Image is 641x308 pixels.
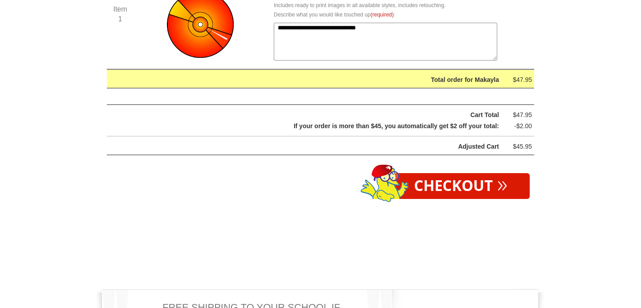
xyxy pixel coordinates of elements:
div: $47.95 [505,74,532,85]
div: -$2.00 [505,121,532,132]
a: Checkout» [392,173,530,199]
strong: (required) [370,12,394,18]
span: » [497,178,507,188]
div: Adjusted Cart [130,141,499,152]
div: If your order is more than $45, you automatically get $2 off your total: [130,121,499,132]
div: $47.95 [505,109,532,121]
div: Cart Total [130,109,499,121]
div: Item 1 [107,4,134,24]
div: Total order for Makayla [130,74,499,85]
p: Includes ready to print images in all available styles, includes retouching. [274,1,519,11]
div: $45.95 [505,141,532,152]
div: Describe what you would like touched up : [274,10,519,20]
